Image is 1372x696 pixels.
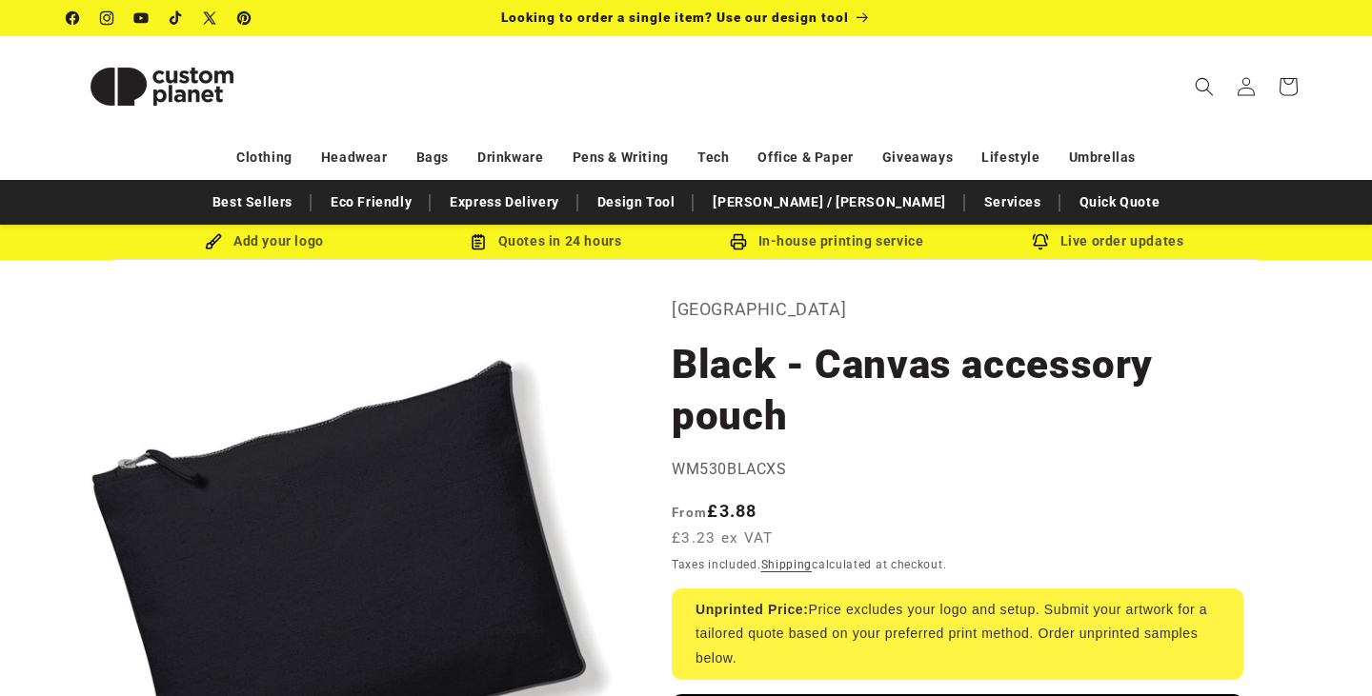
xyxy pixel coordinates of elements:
img: Custom Planet [67,44,257,129]
span: From [672,505,707,520]
a: Pens & Writing [573,141,669,174]
div: In-house printing service [686,229,967,253]
img: In-house printing [730,233,747,250]
span: Looking to order a single item? Use our design tool [501,10,849,25]
a: Clothing [236,141,293,174]
span: WM530BLACXS [672,460,787,478]
a: [PERSON_NAME] / [PERSON_NAME] [703,186,955,219]
a: Design Tool [588,186,685,219]
h1: Black - Canvas accessory pouch [672,339,1243,442]
img: Order Updates Icon [470,233,487,250]
a: Shipping [761,558,813,571]
a: Office & Paper [757,141,853,174]
strong: £3.88 [672,501,757,521]
a: Quick Quote [1070,186,1170,219]
span: £3.23 ex VAT [672,527,774,549]
a: Services [975,186,1051,219]
div: Taxes included. calculated at checkout. [672,555,1243,574]
a: Eco Friendly [321,186,421,219]
summary: Search [1183,66,1225,108]
img: Order updates [1032,233,1049,250]
a: Lifestyle [981,141,1039,174]
a: Giveaways [882,141,953,174]
a: Best Sellers [203,186,302,219]
a: Headwear [321,141,388,174]
a: Umbrellas [1069,141,1136,174]
a: Express Delivery [440,186,569,219]
div: Quotes in 24 hours [405,229,686,253]
strong: Unprinted Price: [696,602,809,617]
div: Live order updates [967,229,1248,253]
a: Bags [416,141,449,174]
p: [GEOGRAPHIC_DATA] [672,294,1243,325]
div: Add your logo [124,229,405,253]
a: Tech [697,141,729,174]
div: Price excludes your logo and setup. Submit your artwork for a tailored quote based on your prefer... [672,588,1243,680]
a: Custom Planet [60,36,265,136]
img: Brush Icon [205,233,222,250]
a: Drinkware [477,141,543,174]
